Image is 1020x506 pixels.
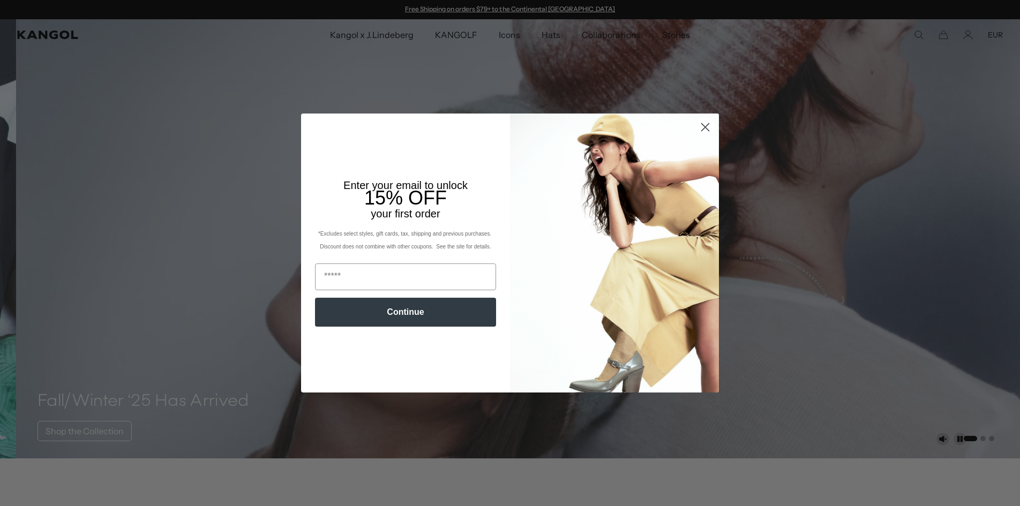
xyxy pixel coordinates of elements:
[696,118,715,137] button: Close dialog
[364,187,447,209] span: 15% OFF
[510,114,719,392] img: 93be19ad-e773-4382-80b9-c9d740c9197f.jpeg
[371,208,440,220] span: your first order
[343,179,468,191] span: Enter your email to unlock
[315,298,496,327] button: Continue
[315,263,496,290] input: Email
[318,231,493,250] span: *Excludes select styles, gift cards, tax, shipping and previous purchases. Discount does not comb...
